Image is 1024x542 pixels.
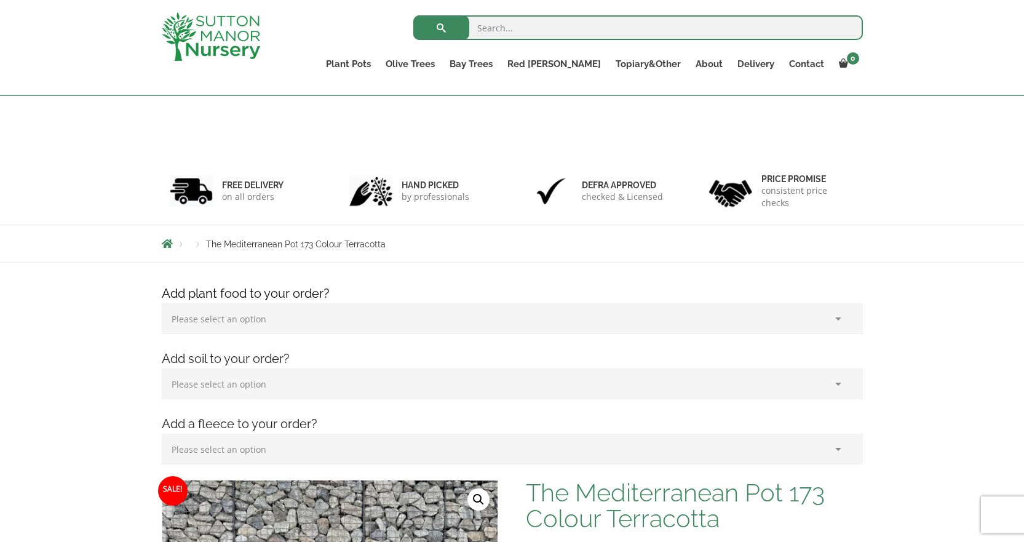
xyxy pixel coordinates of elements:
img: 1.jpg [170,175,213,207]
h6: Price promise [761,173,855,185]
a: About [688,55,730,73]
span: Sale! [158,476,188,506]
nav: Breadcrumbs [162,239,863,249]
h6: hand picked [402,180,469,191]
a: Plant Pots [319,55,378,73]
a: Delivery [730,55,782,73]
h1: The Mediterranean Pot 173 Colour Terracotta [526,480,862,532]
img: 3.jpg [530,175,573,207]
span: 0 [847,52,859,65]
a: Olive Trees [378,55,442,73]
a: Bay Trees [442,55,500,73]
input: Search... [413,15,863,40]
p: consistent price checks [761,185,855,209]
h4: Add a fleece to your order? [153,415,872,434]
h6: FREE DELIVERY [222,180,284,191]
p: checked & Licensed [582,191,663,203]
span: The Mediterranean Pot 173 Colour Terracotta [206,239,386,249]
h4: Add soil to your order? [153,349,872,369]
img: logo [162,12,260,61]
a: Topiary&Other [608,55,688,73]
a: View full-screen image gallery [467,488,490,511]
h4: Add plant food to your order? [153,284,872,303]
h6: Defra approved [582,180,663,191]
a: Contact [782,55,832,73]
img: 2.jpg [349,175,392,207]
p: on all orders [222,191,284,203]
p: by professionals [402,191,469,203]
a: Red [PERSON_NAME] [500,55,608,73]
a: 0 [832,55,863,73]
img: 4.jpg [709,172,752,210]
